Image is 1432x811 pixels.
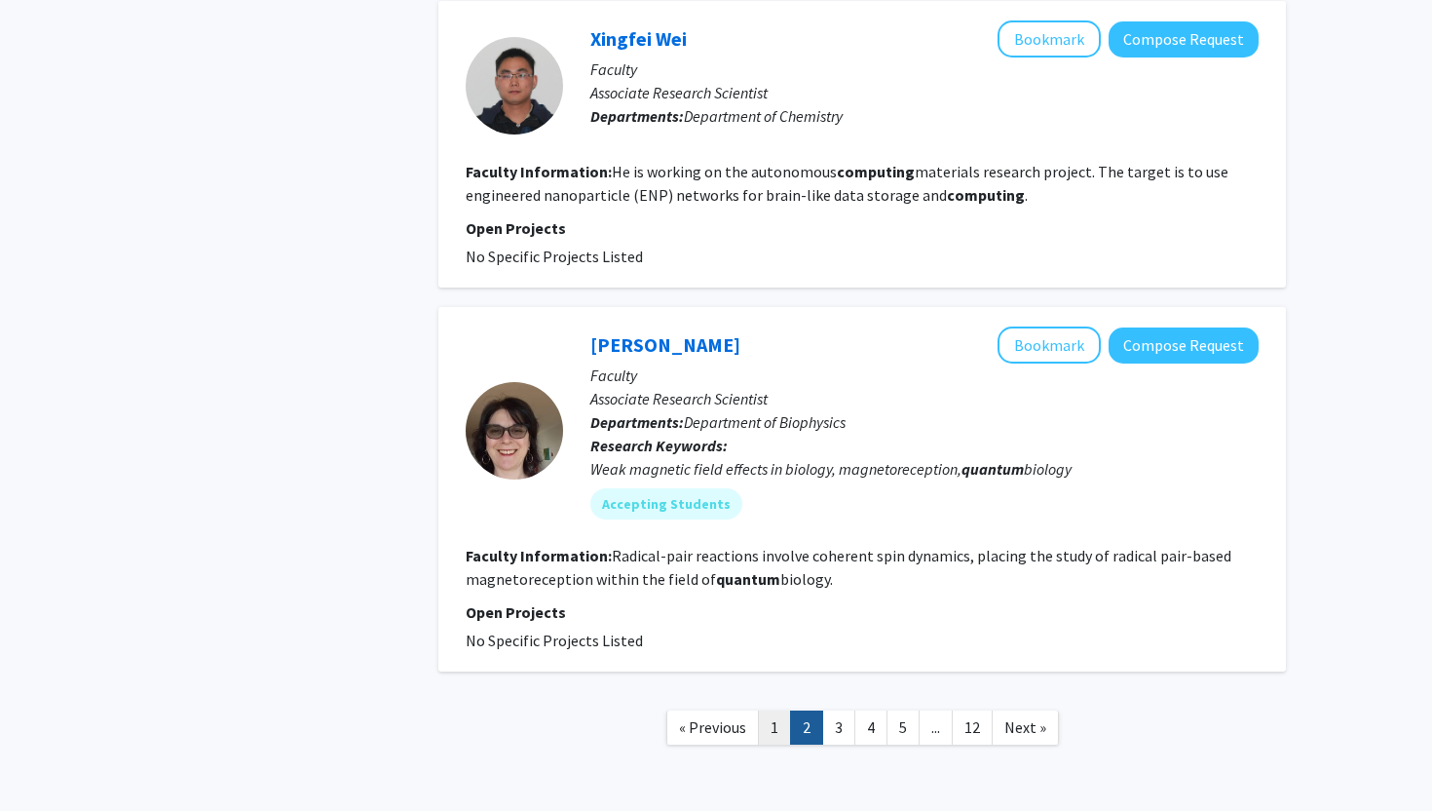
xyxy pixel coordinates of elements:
[466,162,612,181] b: Faculty Information:
[590,488,742,520] mat-chip: Accepting Students
[1004,717,1046,737] span: Next »
[590,26,687,51] a: Xingfei Wei
[466,247,643,266] span: No Specific Projects Listed
[947,185,1025,205] b: computing
[15,723,83,796] iframe: Chat
[790,711,823,745] a: 2
[758,711,791,745] a: 1
[998,327,1101,364] button: Add Maria Procopio to Bookmarks
[837,162,915,181] b: computing
[466,162,1228,205] fg-read-more: He is working on the autonomous materials research project. The target is to use engineered nanop...
[590,457,1259,481] div: Weak magnetic field effects in biology, magnetoreception, biology
[992,711,1059,745] a: Next
[590,58,1259,81] p: Faculty
[952,711,993,745] a: 12
[590,332,740,357] a: [PERSON_NAME]
[684,412,846,432] span: Department of Biophysics
[1109,21,1259,58] button: Compose Request to Xingfei Wei
[679,717,746,737] span: « Previous
[590,436,728,455] b: Research Keywords:
[590,81,1259,104] p: Associate Research Scientist
[466,546,612,565] b: Faculty Information:
[822,711,855,745] a: 3
[854,711,887,745] a: 4
[886,711,920,745] a: 5
[466,216,1259,240] p: Open Projects
[466,600,1259,624] p: Open Projects
[998,20,1101,58] button: Add Xingfei Wei to Bookmarks
[961,459,1024,479] b: quantum
[1109,328,1259,364] button: Compose Request to Maria Procopio
[590,106,684,126] b: Departments:
[684,106,843,126] span: Department of Chemistry
[466,546,1231,589] fg-read-more: Radical-pair reactions involve coherent spin dynamics, placing the study of radical pair-based ma...
[438,691,1286,770] nav: Page navigation
[716,569,780,589] b: quantum
[666,711,759,745] a: Previous
[931,717,940,737] span: ...
[590,387,1259,410] p: Associate Research Scientist
[466,631,643,650] span: No Specific Projects Listed
[590,364,1259,387] p: Faculty
[590,412,684,432] b: Departments:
